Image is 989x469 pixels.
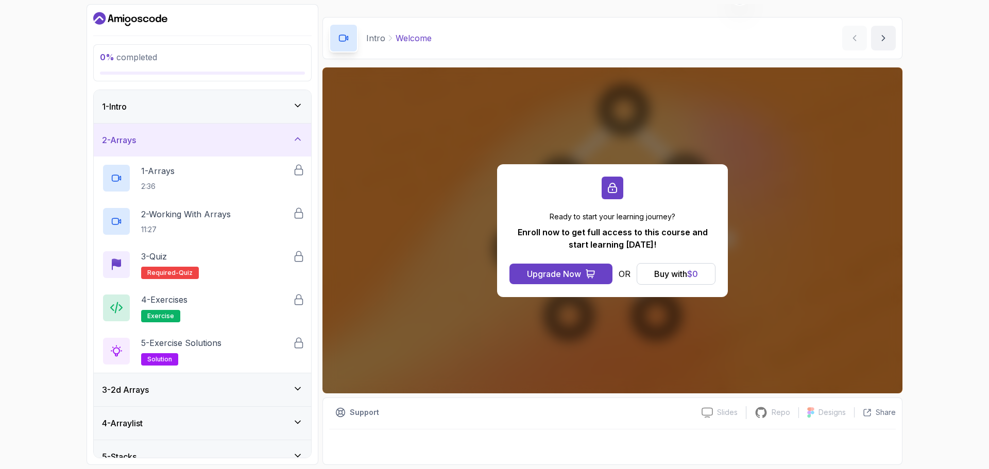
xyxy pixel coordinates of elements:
[141,337,221,349] p: 5 - Exercise Solutions
[141,181,175,192] p: 2:36
[179,269,193,277] span: quiz
[637,263,715,285] button: Buy with$0
[329,404,385,421] button: Support button
[509,226,715,251] p: Enroll now to get full access to this course and start learning [DATE]!
[141,293,187,306] p: 4 - Exercises
[619,268,630,280] p: OR
[141,224,231,235] p: 11:27
[102,417,143,429] h3: 4 - Arraylist
[94,407,311,440] button: 4-Arraylist
[509,212,715,222] p: Ready to start your learning journey?
[102,164,303,193] button: 1-Arrays2:36
[396,32,432,44] p: Welcome
[871,26,896,50] button: next content
[102,337,303,366] button: 5-Exercise Solutionssolution
[100,52,157,62] span: completed
[141,208,231,220] p: 2 - Working With Arrays
[147,355,172,363] span: solution
[854,407,896,418] button: Share
[102,207,303,236] button: 2-Working With Arrays11:27
[772,407,790,418] p: Repo
[93,11,167,27] a: Dashboard
[94,124,311,157] button: 2-Arrays
[102,100,127,113] h3: 1 - Intro
[687,269,698,279] span: $ 0
[100,52,114,62] span: 0 %
[147,269,179,277] span: Required-
[94,373,311,406] button: 3-2d Arrays
[102,134,136,146] h3: 2 - Arrays
[94,90,311,123] button: 1-Intro
[102,384,149,396] h3: 3 - 2d Arrays
[842,26,867,50] button: previous content
[819,407,846,418] p: Designs
[366,32,385,44] p: Intro
[876,407,896,418] p: Share
[350,407,379,418] p: Support
[141,165,175,177] p: 1 - Arrays
[527,268,581,280] div: Upgrade Now
[654,268,698,280] div: Buy with
[102,450,137,463] h3: 5 - Stacks
[141,250,167,263] p: 3 - Quiz
[102,250,303,279] button: 3-QuizRequired-quiz
[102,293,303,322] button: 4-Exercisesexercise
[509,264,612,284] button: Upgrade Now
[717,407,738,418] p: Slides
[147,312,174,320] span: exercise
